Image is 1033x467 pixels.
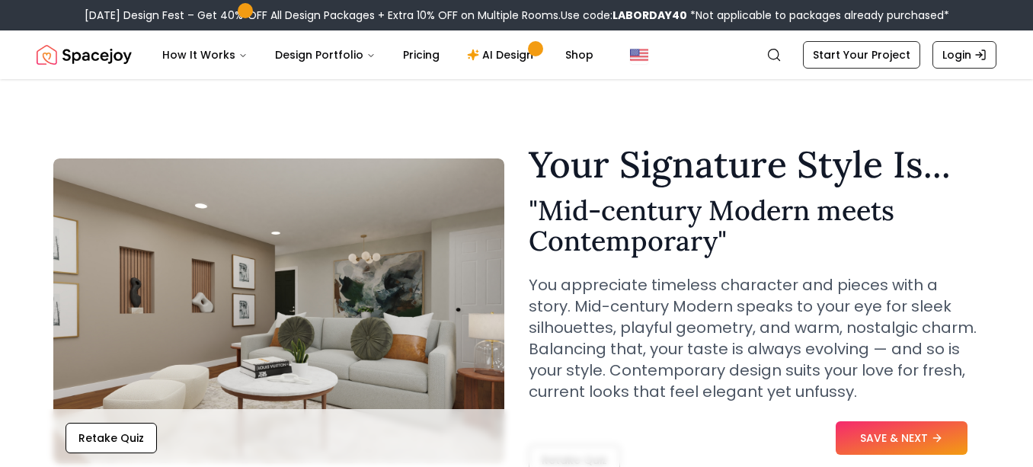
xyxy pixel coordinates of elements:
a: Start Your Project [803,41,920,69]
span: *Not applicable to packages already purchased* [687,8,949,23]
a: Shop [553,40,606,70]
a: Login [932,41,996,69]
span: Use code: [561,8,687,23]
a: Spacejoy [37,40,132,70]
img: United States [630,46,648,64]
p: You appreciate timeless character and pieces with a story. Mid-century Modern speaks to your eye ... [529,274,980,402]
div: [DATE] Design Fest – Get 40% OFF All Design Packages + Extra 10% OFF on Multiple Rooms. [85,8,949,23]
button: SAVE & NEXT [836,421,967,455]
nav: Main [150,40,606,70]
button: How It Works [150,40,260,70]
h2: " Mid-century Modern meets Contemporary " [529,195,980,256]
button: Retake Quiz [66,423,157,453]
b: LABORDAY40 [612,8,687,23]
a: AI Design [455,40,550,70]
button: Design Portfolio [263,40,388,70]
nav: Global [37,30,996,79]
a: Pricing [391,40,452,70]
img: Spacejoy Logo [37,40,132,70]
img: Mid-century Modern meets Contemporary Style Example [53,158,504,463]
h1: Your Signature Style Is... [529,146,980,183]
